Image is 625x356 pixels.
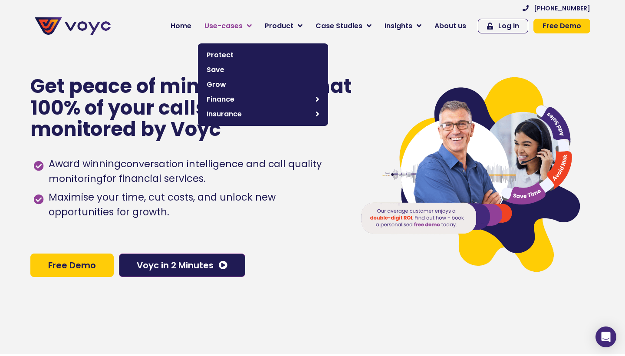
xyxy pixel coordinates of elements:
a: Free Demo [533,19,590,33]
span: Free Demo [48,261,96,270]
p: Get peace of mind knowing that 100% of your calls are monitored by Voyc [30,76,353,140]
span: Grow [207,79,319,90]
a: Free Demo [30,254,114,277]
a: Grow [202,77,324,92]
span: Award winning for financial services. [46,157,343,186]
a: Insights [378,17,428,35]
span: Use-cases [204,21,243,31]
span: Save [207,65,319,75]
span: Job title [115,70,145,80]
a: Log In [478,19,528,33]
span: About us [434,21,466,31]
span: Insurance [207,109,311,119]
span: Insights [385,21,412,31]
a: [PHONE_NUMBER] [523,5,590,11]
a: Protect [202,48,324,63]
h1: conversation intelligence and call quality monitoring [49,157,322,185]
span: Case Studies [316,21,362,31]
span: Protect [207,50,319,60]
span: Voyc in 2 Minutes [137,261,214,270]
span: Log In [498,23,519,30]
span: Home [171,21,191,31]
a: Save [202,63,324,77]
span: Product [265,21,293,31]
span: Free Demo [543,23,581,30]
a: Finance [202,92,324,107]
a: Voyc in 2 Minutes [119,254,245,277]
a: Privacy Policy [179,181,220,189]
img: voyc-full-logo [35,17,111,35]
a: Insurance [202,107,324,122]
span: Maximise your time, cut costs, and unlock new opportunities for growth. [46,190,343,220]
a: Product [258,17,309,35]
a: Case Studies [309,17,378,35]
a: Home [164,17,198,35]
a: Use-cases [198,17,258,35]
div: Open Intercom Messenger [595,326,616,347]
span: [PHONE_NUMBER] [534,5,590,11]
span: Finance [207,94,311,105]
a: About us [428,17,473,35]
span: Phone [115,35,137,45]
